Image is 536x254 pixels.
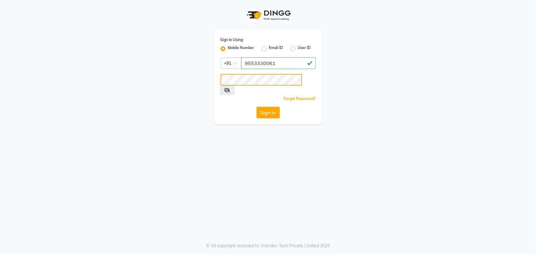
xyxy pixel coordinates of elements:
label: Mobile Number [228,45,254,52]
label: Sign In Using: [221,37,244,43]
input: Username [221,74,302,86]
img: logo1.svg [244,6,293,24]
input: Username [241,57,316,69]
label: User ID [298,45,311,52]
a: Forgot Password? [284,96,316,101]
button: Sign In [256,107,280,118]
label: Email ID [269,45,283,52]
